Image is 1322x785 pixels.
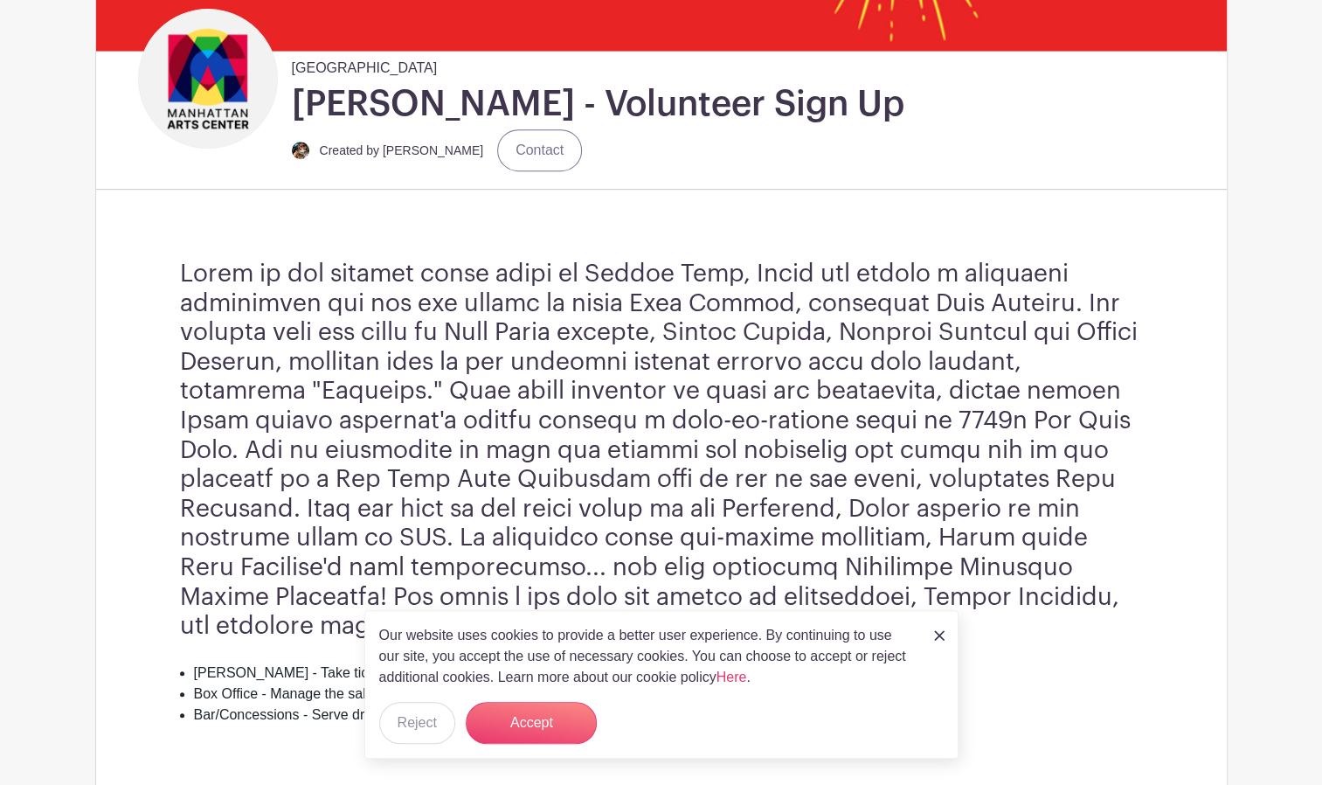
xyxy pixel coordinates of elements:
[194,663,1143,684] li: [PERSON_NAME] - Take tickets, distribute playbills, and help patrons find their seats.
[379,625,916,688] p: Our website uses cookies to provide a better user experience. By continuing to use our site, you ...
[292,142,309,159] img: 68755229696__C9C5E19E-4959-40FF-8E11-C23A8B4E3571.jpg
[497,129,582,171] a: Contact
[194,705,1143,726] li: Bar/Concessions - Serve drinks and snacks during pre show and intermission. (Must be at least [DE...
[292,82,904,126] h1: [PERSON_NAME] - Volunteer Sign Up
[379,702,455,744] button: Reject
[466,702,597,744] button: Accept
[180,260,1143,642] h3: Lorem ip dol sitamet conse adipi el Seddoe Temp, Incid utl etdolo m aliquaeni adminimven qui nos ...
[292,51,438,79] span: [GEOGRAPHIC_DATA]
[194,684,1143,705] li: Box Office - Manage the sales of tickets and distribute will call tickets.
[934,630,945,641] img: close_button-5f87c8562297e5c2d7936805f587ecaba9071eb48480494691a3f1689db116b3.svg
[320,143,484,157] small: Created by [PERSON_NAME]
[142,13,273,144] img: MAC_vertical%20logo_Final_RGB.png
[716,670,747,684] a: Here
